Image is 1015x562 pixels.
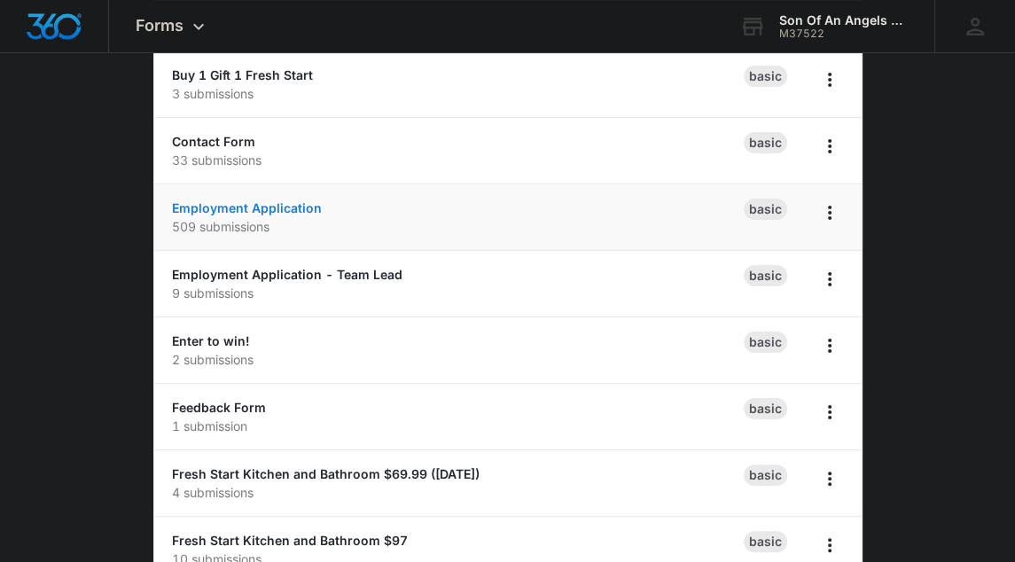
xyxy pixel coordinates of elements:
a: Employment Application [172,200,322,215]
span: Forms [136,16,183,35]
div: Basic [744,531,787,552]
div: account name [779,13,909,27]
div: Basic [744,332,787,353]
p: 3 submissions [172,84,744,103]
p: 1 submission [172,417,744,435]
a: Fresh Start Kitchen and Bathroom $69.99 ([DATE]) [172,466,480,481]
a: Fresh Start Kitchen and Bathroom $97 [172,533,408,548]
div: Basic [744,132,787,153]
p: 9 submissions [172,284,744,302]
button: Overflow Menu [816,66,844,94]
p: 33 submissions [172,151,744,169]
a: Feedback Form [172,400,266,415]
button: Overflow Menu [816,464,844,493]
div: Basic [744,464,787,486]
p: 4 submissions [172,483,744,502]
div: Basic [744,265,787,286]
div: Basic [744,66,787,87]
button: Overflow Menu [816,132,844,160]
button: Overflow Menu [816,332,844,360]
button: Overflow Menu [816,531,844,559]
button: Overflow Menu [816,398,844,426]
a: Enter to win! [172,333,250,348]
div: account id [779,27,909,40]
div: Basic [744,398,787,419]
a: Buy 1 Gift 1 Fresh Start [172,67,313,82]
a: Employment Application - Team Lead [172,267,402,282]
a: Contact Form [172,134,255,149]
button: Overflow Menu [816,265,844,293]
div: Basic [744,199,787,220]
p: 509 submissions [172,217,744,236]
p: 2 submissions [172,350,744,369]
button: Overflow Menu [816,199,844,227]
